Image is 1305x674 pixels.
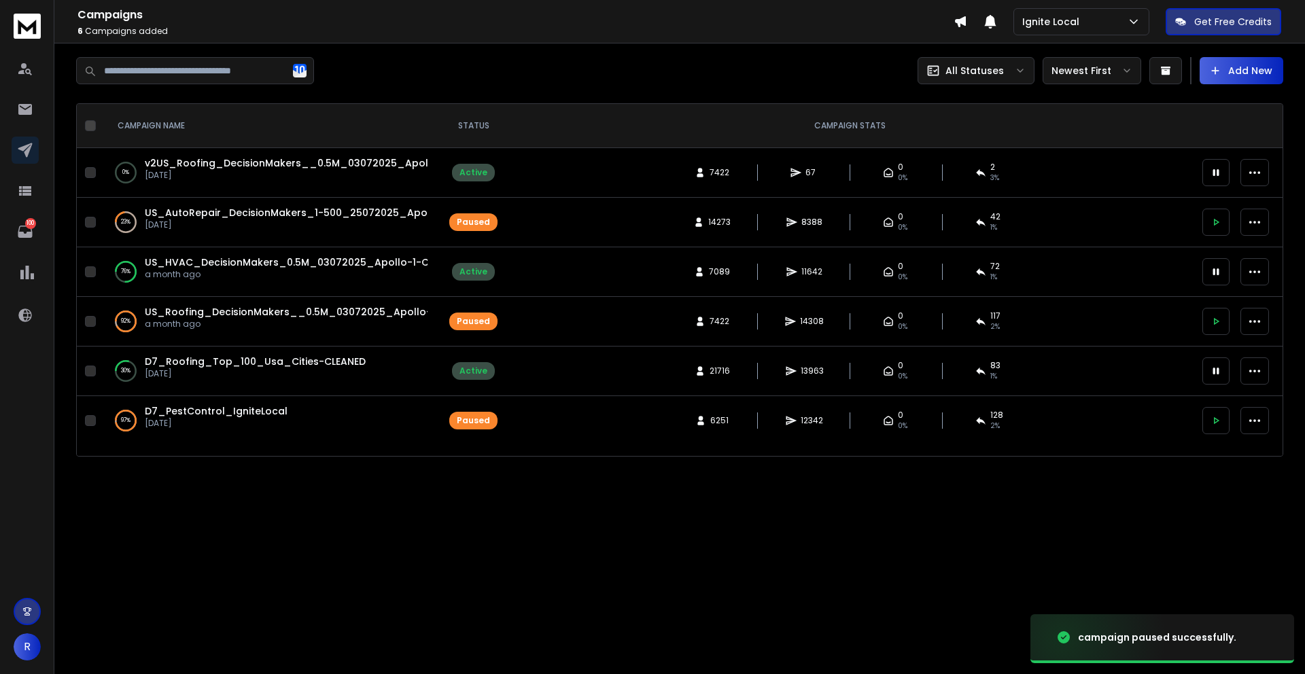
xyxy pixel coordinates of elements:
span: 8388 [801,217,822,228]
span: 0% [898,371,907,382]
a: D7_PestControl_IgniteLocal [145,404,288,418]
p: a month ago [145,319,428,330]
span: 72 [990,261,1000,272]
div: Active [459,266,487,277]
p: a month ago [145,269,428,280]
td: 92%US_Roofing_DecisionMakers__0.5M_03072025_Apollo-CLEANEDa month ago [101,297,441,347]
p: 97 % [121,414,130,427]
span: 0 [898,410,903,421]
span: 0% [898,222,907,233]
td: 30%D7_Roofing_Top_100_Usa_Cities-CLEANED[DATE] [101,347,441,396]
p: [DATE] [145,368,366,379]
span: 7422 [710,167,729,178]
span: 83 [990,360,1000,371]
span: 67 [805,167,819,178]
span: 0 [898,360,903,371]
p: Ignite Local [1022,15,1085,29]
div: Active [459,366,487,376]
div: Active [459,167,487,178]
span: 14273 [708,217,731,228]
th: CAMPAIGN NAME [101,104,441,148]
span: 12342 [801,415,823,426]
td: 23%US_AutoRepair_DecisionMakers_1-500_25072025_Apollo-CLEANED[DATE] [101,198,441,247]
span: 117 [990,311,1000,321]
button: R [14,633,41,660]
span: 7422 [710,316,729,327]
p: [DATE] [145,418,288,429]
p: 92 % [121,315,130,328]
a: 100 [12,218,39,245]
span: 6251 [710,415,729,426]
a: v2US_Roofing_DecisionMakers__0.5M_03072025_Apollo-CLEANED [145,156,485,170]
span: 2 [990,162,995,173]
p: [DATE] [145,219,428,230]
span: 7089 [709,266,730,277]
p: All Statuses [945,64,1004,77]
h1: Campaigns [77,7,954,23]
span: 0% [898,321,907,332]
span: 0 [898,261,903,272]
span: 2 % [990,421,1000,431]
div: Paused [457,217,490,228]
p: 100 [25,218,36,229]
span: 128 [990,410,1003,421]
span: 11642 [801,266,822,277]
p: Get Free Credits [1194,15,1272,29]
a: US_HVAC_DecisionMakers_0.5M_03072025_Apollo-1-CLEANEDREOON [145,255,497,269]
p: 76 % [121,265,130,279]
span: 1 % [990,272,997,283]
p: [DATE] [145,170,428,181]
span: 3 % [990,173,999,183]
span: 1 % [990,222,997,233]
button: Newest First [1043,57,1141,84]
span: 13963 [801,366,824,376]
span: 0% [898,272,907,283]
button: Add New [1200,57,1283,84]
span: 0 [898,311,903,321]
span: 42 [990,211,1000,222]
span: 1 % [990,371,997,382]
span: 6 [77,25,83,37]
th: STATUS [441,104,506,148]
p: 30 % [121,364,130,378]
th: CAMPAIGN STATS [506,104,1194,148]
span: 0% [898,173,907,183]
span: 0 [898,162,903,173]
div: Paused [457,415,490,426]
div: campaign paused successfully. [1078,631,1236,644]
a: US_Roofing_DecisionMakers__0.5M_03072025_Apollo-CLEANED [145,305,473,319]
span: 14308 [800,316,824,327]
td: 76%US_HVAC_DecisionMakers_0.5M_03072025_Apollo-1-CLEANEDREOONa month ago [101,247,441,297]
span: 2 % [990,321,1000,332]
span: 21716 [710,366,730,376]
span: 0 [898,211,903,222]
p: Campaigns added [77,26,954,37]
td: 97%D7_PestControl_IgniteLocal[DATE] [101,396,441,446]
div: Paused [457,316,490,327]
a: D7_Roofing_Top_100_Usa_Cities-CLEANED [145,355,366,368]
p: 0 % [122,166,129,179]
p: 23 % [121,215,130,229]
a: US_AutoRepair_DecisionMakers_1-500_25072025_Apollo-CLEANED [145,206,487,219]
td: 0%v2US_Roofing_DecisionMakers__0.5M_03072025_Apollo-CLEANED[DATE] [101,148,441,198]
span: 0% [898,421,907,431]
button: Get Free Credits [1166,8,1281,35]
img: logo [14,14,41,39]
